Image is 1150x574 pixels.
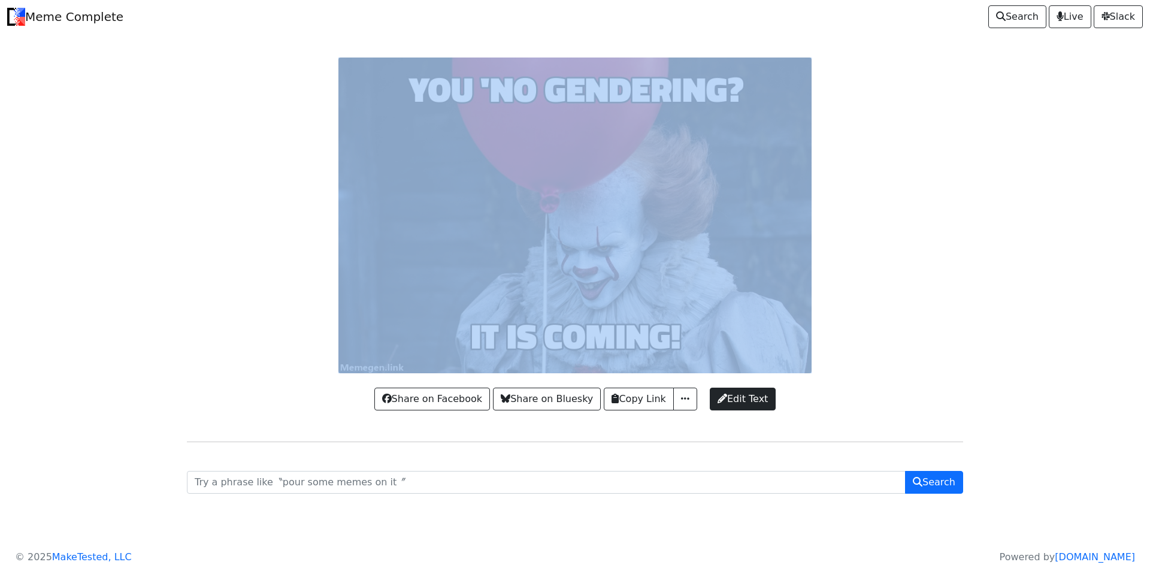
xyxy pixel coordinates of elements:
a: Edit Text [710,388,776,410]
input: Try a phrase like〝pour some memes on it〞 [187,471,906,494]
span: Share on Bluesky [501,392,593,406]
span: Edit Text [718,392,768,406]
a: [DOMAIN_NAME] [1055,551,1135,563]
a: Live [1049,5,1091,28]
p: © 2025 [15,550,132,564]
span: Share on Facebook [382,392,482,406]
a: MakeTested, LLC [52,551,132,563]
span: Live [1057,10,1084,24]
a: Share on Bluesky [493,388,601,410]
a: Meme Complete [7,5,123,29]
span: Search [913,475,955,490]
a: Slack [1094,5,1143,28]
img: Meme Complete [7,8,25,26]
button: Copy Link [604,388,673,410]
button: Search [905,471,963,494]
p: Powered by [1000,550,1135,564]
span: Slack [1101,10,1135,24]
a: Search [988,5,1046,28]
span: Search [996,10,1039,24]
a: Share on Facebook [374,388,490,410]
